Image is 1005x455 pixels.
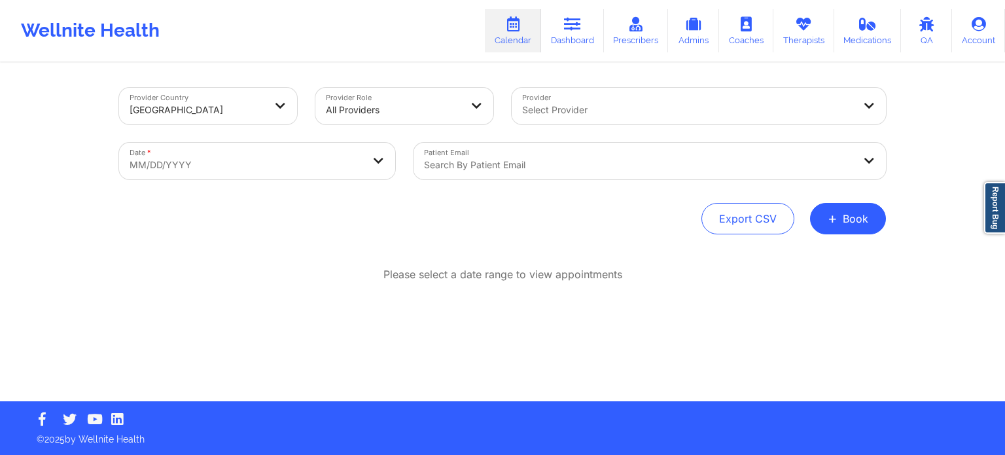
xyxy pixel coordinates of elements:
p: Please select a date range to view appointments [383,267,622,282]
a: Report Bug [984,182,1005,234]
a: QA [901,9,952,52]
a: Account [952,9,1005,52]
a: Medications [834,9,902,52]
div: All Providers [326,96,461,124]
div: [GEOGRAPHIC_DATA] [130,96,264,124]
a: Coaches [719,9,773,52]
a: Calendar [485,9,541,52]
p: © 2025 by Wellnite Health [27,424,978,446]
button: +Book [810,203,886,234]
a: Dashboard [541,9,604,52]
a: Admins [668,9,719,52]
a: Therapists [773,9,834,52]
span: + [828,215,837,222]
a: Prescribers [604,9,669,52]
button: Export CSV [701,203,794,234]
